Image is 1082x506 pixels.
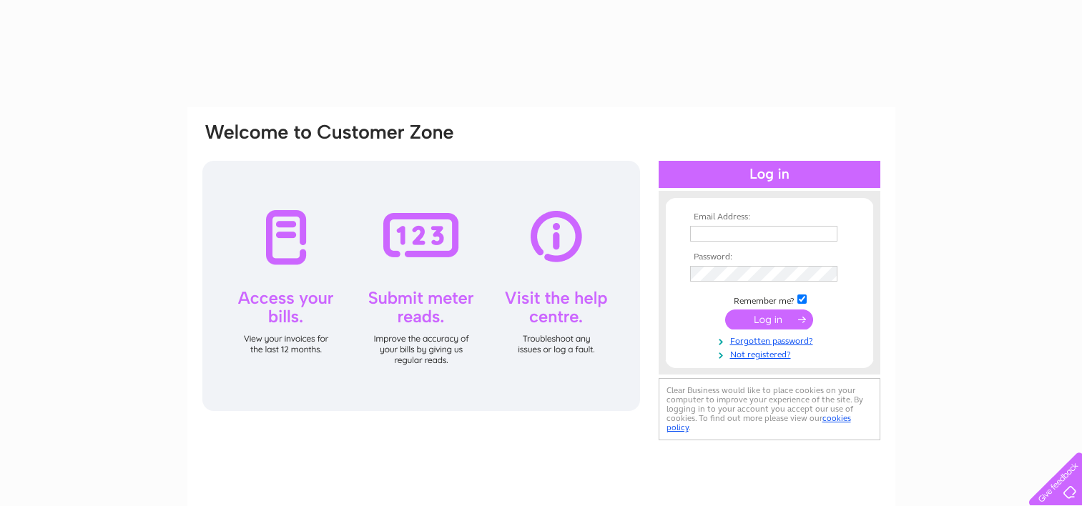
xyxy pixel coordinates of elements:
[659,378,880,440] div: Clear Business would like to place cookies on your computer to improve your experience of the sit...
[687,252,852,262] th: Password:
[687,212,852,222] th: Email Address:
[687,292,852,307] td: Remember me?
[690,347,852,360] a: Not registered?
[690,333,852,347] a: Forgotten password?
[667,413,851,432] a: cookies policy
[725,309,813,329] input: Submit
